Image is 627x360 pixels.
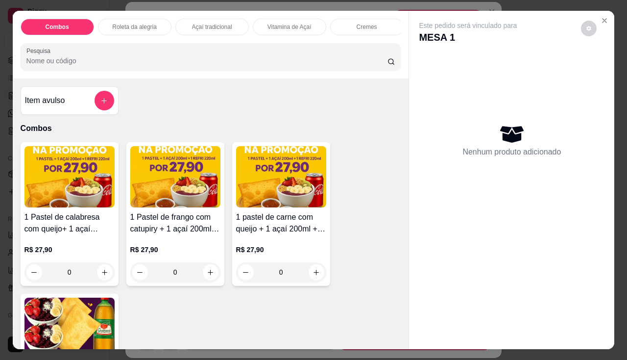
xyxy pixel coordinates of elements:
p: Vitamina de Açaí [267,23,312,31]
p: Este pedido será vinculado para [419,21,517,30]
img: product-image [236,146,326,207]
p: Combos [21,123,401,134]
p: R$ 27,90 [130,245,220,255]
input: Pesquisa [26,56,387,66]
p: Açaí tradicional [192,23,232,31]
p: Roleta da alegria [112,23,157,31]
p: Cremes [357,23,377,31]
img: product-image [24,146,115,207]
h4: 1 Pastel de frango com catupiry + 1 açaí 200ml + 1 refri lata 220ml [130,211,220,235]
h4: 1 Pastel de calabresa com queijo+ 1 açaí 200ml+ 1 refri lata 220ml [24,211,115,235]
p: R$ 27,90 [24,245,115,255]
img: product-image [130,146,220,207]
button: add-separate-item [95,91,114,110]
p: R$ 27,90 [236,245,326,255]
p: Nenhum produto adicionado [462,146,561,158]
h4: 1 pastel de carne com queijo + 1 açaí 200ml + 1 refri lata 220ml [236,211,326,235]
h4: Item avulso [25,95,65,106]
button: Close [597,13,612,28]
p: Combos [46,23,69,31]
label: Pesquisa [26,47,54,55]
p: MESA 1 [419,30,517,44]
button: decrease-product-quantity [581,21,597,36]
img: product-image [24,298,115,359]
